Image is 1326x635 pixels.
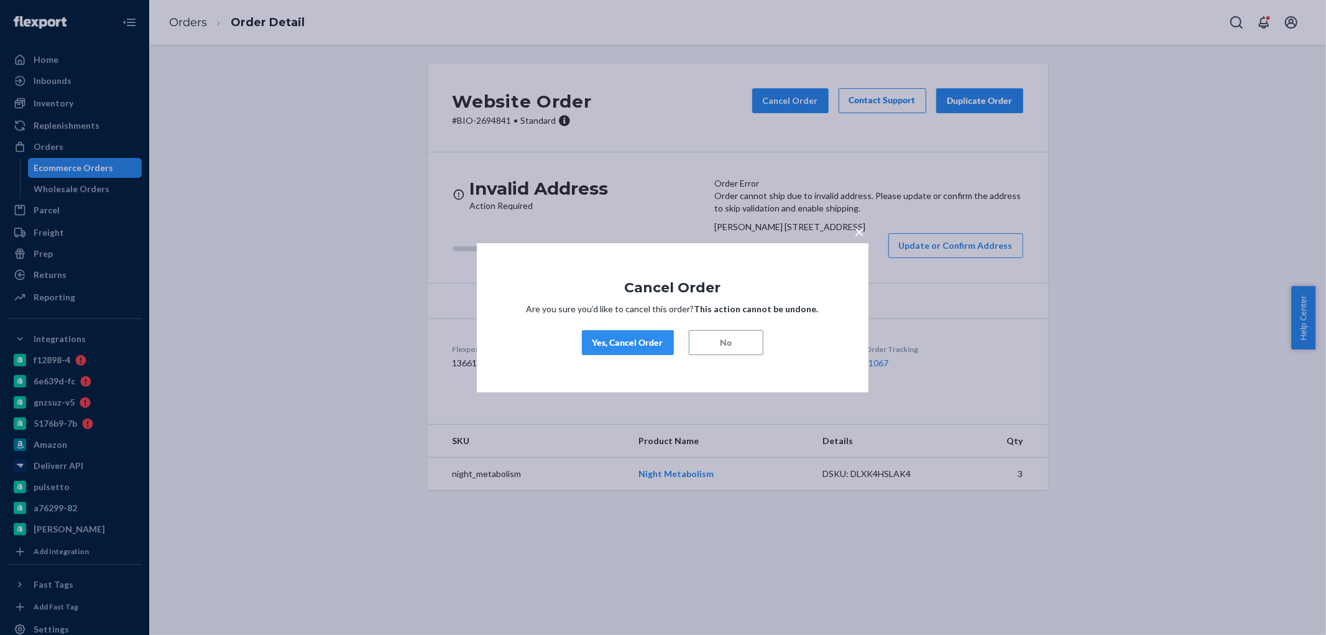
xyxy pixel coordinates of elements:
[514,303,831,315] p: Are you sure you’d like to cancel this order?
[855,220,865,241] span: ×
[514,280,831,295] h1: Cancel Order
[689,330,763,355] button: No
[592,336,663,349] div: Yes, Cancel Order
[694,304,819,314] strong: This action cannot be undone.
[582,330,674,355] button: Yes, Cancel Order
